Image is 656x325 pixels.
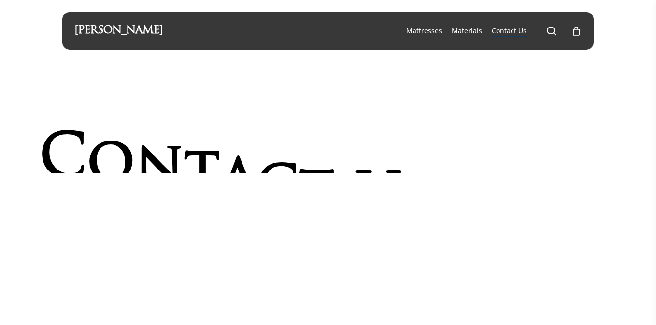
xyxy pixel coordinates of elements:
[87,130,135,201] span: o
[184,140,220,211] span: t
[452,26,482,35] span: Materials
[492,26,527,35] span: Contact Us
[39,126,87,197] span: C
[406,26,442,36] a: Mattresses
[354,166,403,237] span: U
[401,12,582,50] nav: Main Menu
[299,158,335,229] span: t
[452,26,482,36] a: Materials
[135,135,184,206] span: n
[74,26,163,36] a: [PERSON_NAME]
[406,26,442,35] span: Mattresses
[492,26,527,36] a: Contact Us
[39,102,472,173] h1: Contact Us
[220,145,257,216] span: a
[257,152,299,223] span: c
